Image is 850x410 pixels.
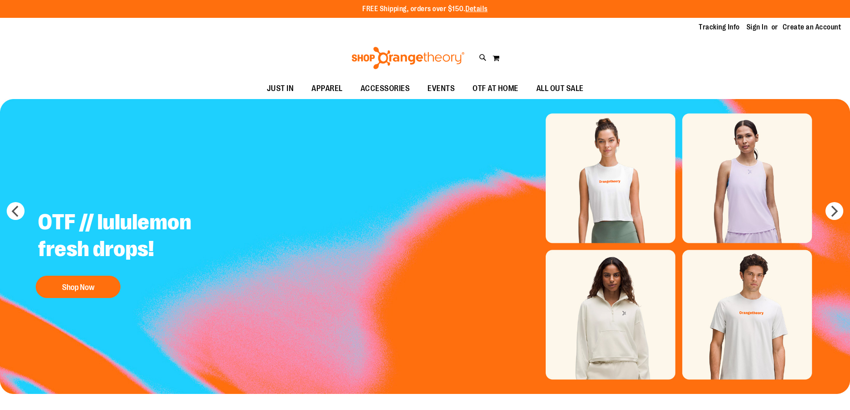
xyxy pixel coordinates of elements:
button: next [825,202,843,220]
a: OTF // lululemon fresh drops! Shop Now [31,202,253,302]
p: FREE Shipping, orders over $150. [362,4,488,14]
span: ALL OUT SALE [536,79,584,99]
span: OTF AT HOME [473,79,518,99]
h2: OTF // lululemon fresh drops! [31,202,253,271]
a: Tracking Info [699,22,740,32]
span: APPAREL [311,79,343,99]
button: Shop Now [36,276,120,298]
a: Details [465,5,488,13]
a: Create an Account [783,22,842,32]
button: prev [7,202,25,220]
img: Shop Orangetheory [350,47,466,69]
span: ACCESSORIES [361,79,410,99]
a: Sign In [746,22,768,32]
span: EVENTS [427,79,455,99]
span: JUST IN [267,79,294,99]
